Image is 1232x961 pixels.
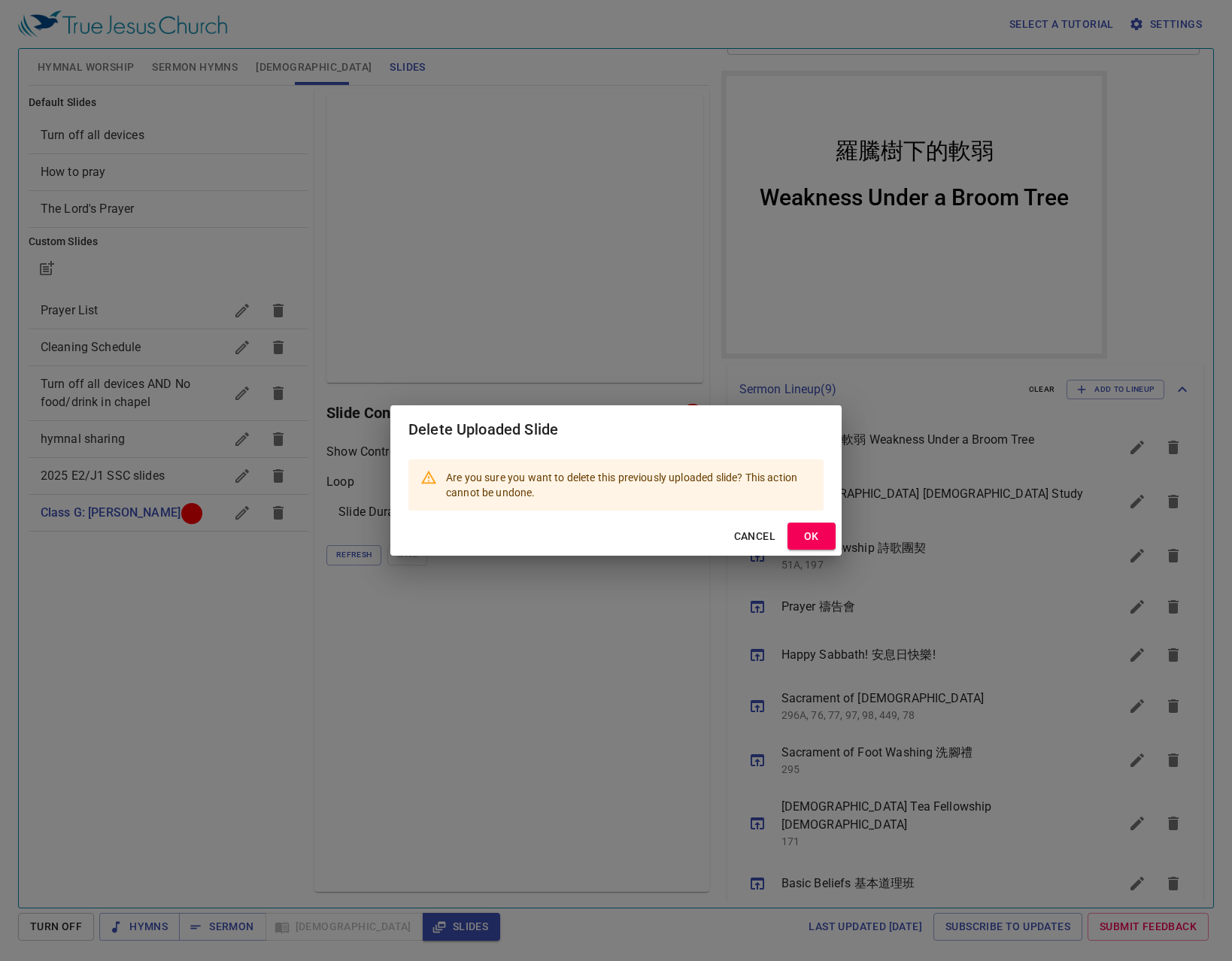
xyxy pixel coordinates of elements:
span: Cancel [734,527,775,546]
div: Are you sure you want to delete this previously uploaded slide? This action cannot be undone. [446,464,812,506]
span: OK [800,527,824,546]
button: Cancel [728,523,781,550]
div: 羅騰樹下的軟弱 [114,65,272,96]
div: Weakness Under a Broom Tree [38,114,347,140]
h2: Delete Uploaded Slide [408,417,824,441]
button: OK [787,523,836,550]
